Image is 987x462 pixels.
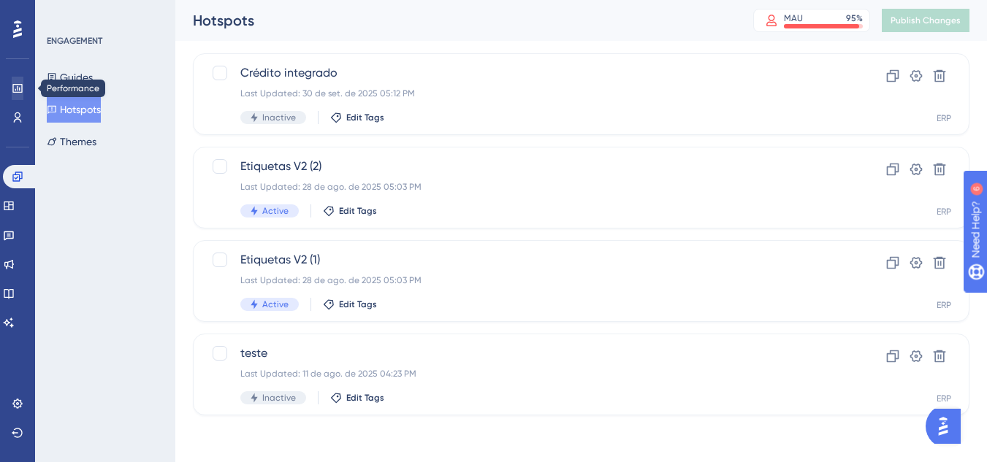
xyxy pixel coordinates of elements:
[240,344,805,362] span: teste
[339,299,377,310] span: Edit Tags
[346,392,384,404] span: Edit Tags
[784,12,803,24] div: MAU
[891,15,961,26] span: Publish Changes
[937,299,951,311] div: ERP
[262,299,289,310] span: Active
[240,158,805,175] span: Etiquetas V2 (2)
[47,96,101,123] button: Hotspots
[937,393,951,404] div: ERP
[323,205,377,217] button: Edit Tags
[240,64,805,82] span: Crédito integrado
[330,392,384,404] button: Edit Tags
[339,205,377,217] span: Edit Tags
[346,112,384,123] span: Edit Tags
[926,404,969,448] iframe: UserGuiding AI Assistant Launcher
[240,368,805,380] div: Last Updated: 11 de ago. de 2025 04:23 PM
[240,181,805,193] div: Last Updated: 28 de ago. de 2025 05:03 PM
[193,10,717,31] div: Hotspots
[846,12,863,24] div: 95 %
[240,274,805,286] div: Last Updated: 28 de ago. de 2025 05:03 PM
[47,64,93,91] button: Guides
[262,205,289,217] span: Active
[882,9,969,32] button: Publish Changes
[330,112,384,123] button: Edit Tags
[937,112,951,124] div: ERP
[102,7,106,19] div: 6
[240,88,805,99] div: Last Updated: 30 de set. de 2025 05:12 PM
[262,392,296,404] span: Inactive
[47,128,96,155] button: Themes
[323,299,377,310] button: Edit Tags
[240,251,805,269] span: Etiquetas V2 (1)
[937,206,951,217] div: ERP
[47,35,102,47] div: ENGAGEMENT
[34,4,91,21] span: Need Help?
[262,112,296,123] span: Inactive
